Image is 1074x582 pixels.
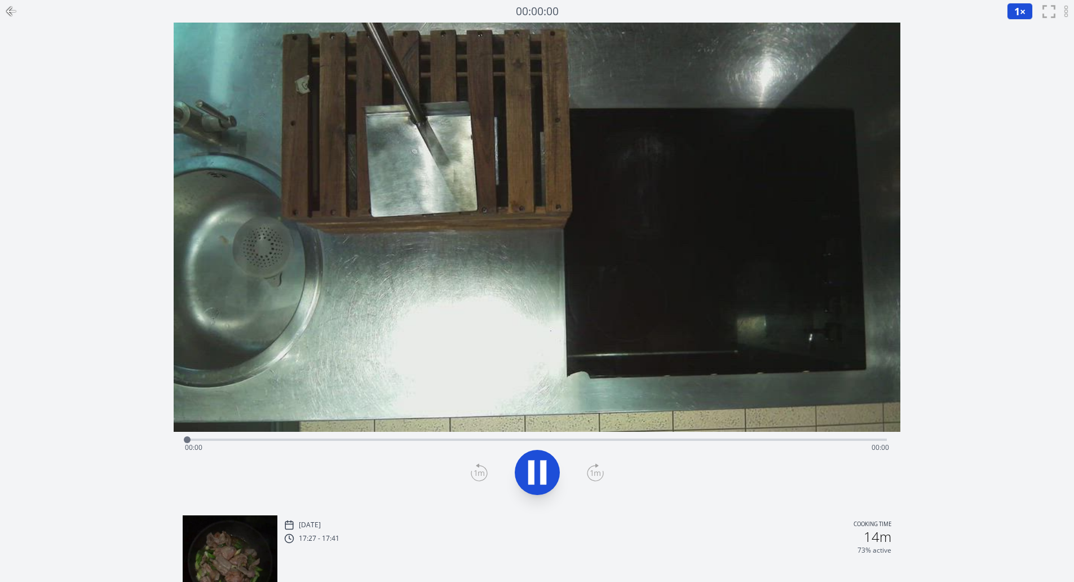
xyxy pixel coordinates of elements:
span: 00:00 [872,443,889,452]
h2: 14m [864,530,891,544]
a: 00:00:00 [516,3,559,20]
span: 1 [1014,5,1020,18]
p: [DATE] [299,520,321,530]
p: Cooking time [854,520,891,530]
p: 17:27 - 17:41 [299,534,339,543]
p: 73% active [858,546,891,555]
button: 1× [1007,3,1033,20]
